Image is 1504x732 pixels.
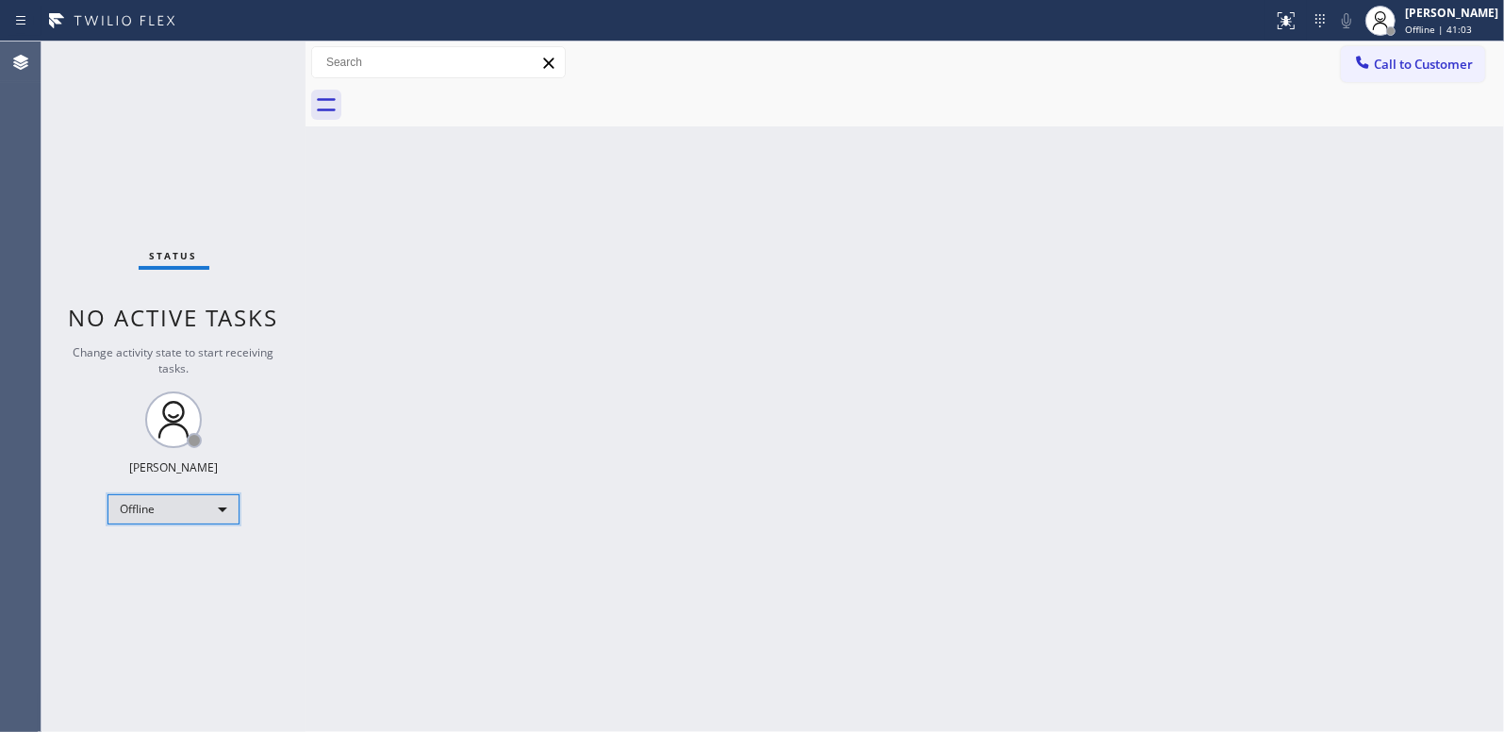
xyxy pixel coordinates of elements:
span: Change activity state to start receiving tasks. [74,344,274,376]
button: Call to Customer [1341,46,1485,82]
div: [PERSON_NAME] [129,459,218,475]
span: Call to Customer [1374,56,1473,73]
span: Status [150,249,198,262]
span: No active tasks [69,302,279,333]
input: Search [312,47,565,77]
button: Mute [1333,8,1360,34]
span: Offline | 41:03 [1405,23,1472,36]
div: Offline [107,494,240,524]
div: [PERSON_NAME] [1405,5,1498,21]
